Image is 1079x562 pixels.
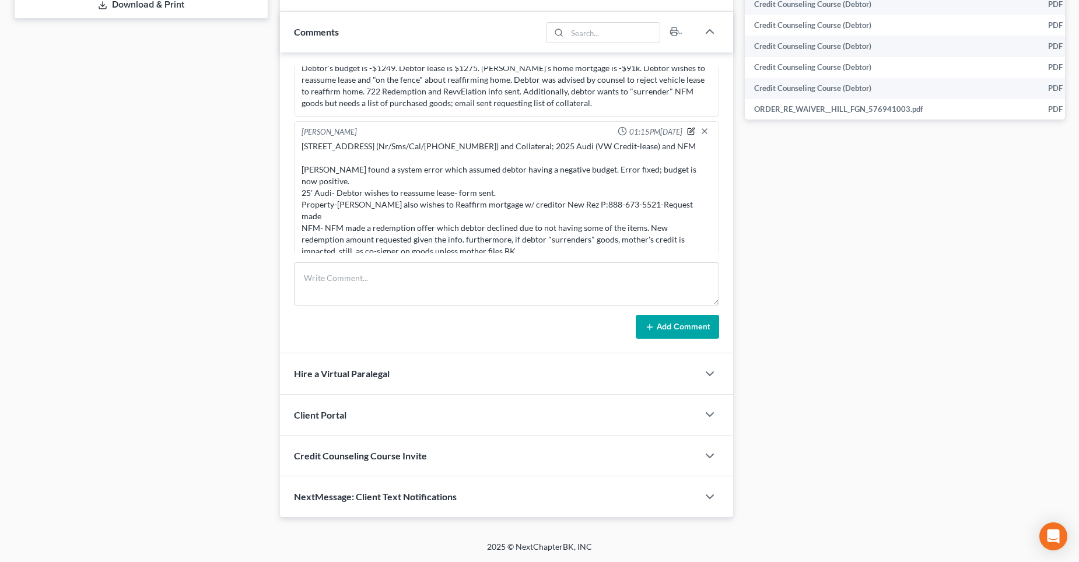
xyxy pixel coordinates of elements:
[636,315,719,339] button: Add Comment
[302,140,712,257] div: [STREET_ADDRESS] (Nr/Sms/Cal/[PHONE_NUMBER]) and Collateral; 2025 Audi (VW Credit-lease) and NFM ...
[302,39,712,109] div: [STREET_ADDRESS] (Nr/Sms/Cal) and Collateral; 2025 Audi (VW Credit-lease) and NFM Debtor's budget...
[745,78,1039,99] td: Credit Counseling Course (Debtor)
[294,491,457,502] span: NextMessage: Client Text Notifications
[294,450,427,461] span: Credit Counseling Course Invite
[207,541,872,562] div: 2025 © NextChapterBK, INC
[745,99,1039,120] td: ORDER_RE_WAIVER__HILL_FGN_576941003.pdf
[294,409,346,420] span: Client Portal
[294,368,390,379] span: Hire a Virtual Paralegal
[745,57,1039,78] td: Credit Counseling Course (Debtor)
[302,127,357,138] div: [PERSON_NAME]
[745,15,1039,36] td: Credit Counseling Course (Debtor)
[294,26,339,37] span: Comments
[1039,522,1067,550] div: Open Intercom Messenger
[629,127,682,138] span: 01:15PM[DATE]
[745,36,1039,57] td: Credit Counseling Course (Debtor)
[567,23,660,43] input: Search...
